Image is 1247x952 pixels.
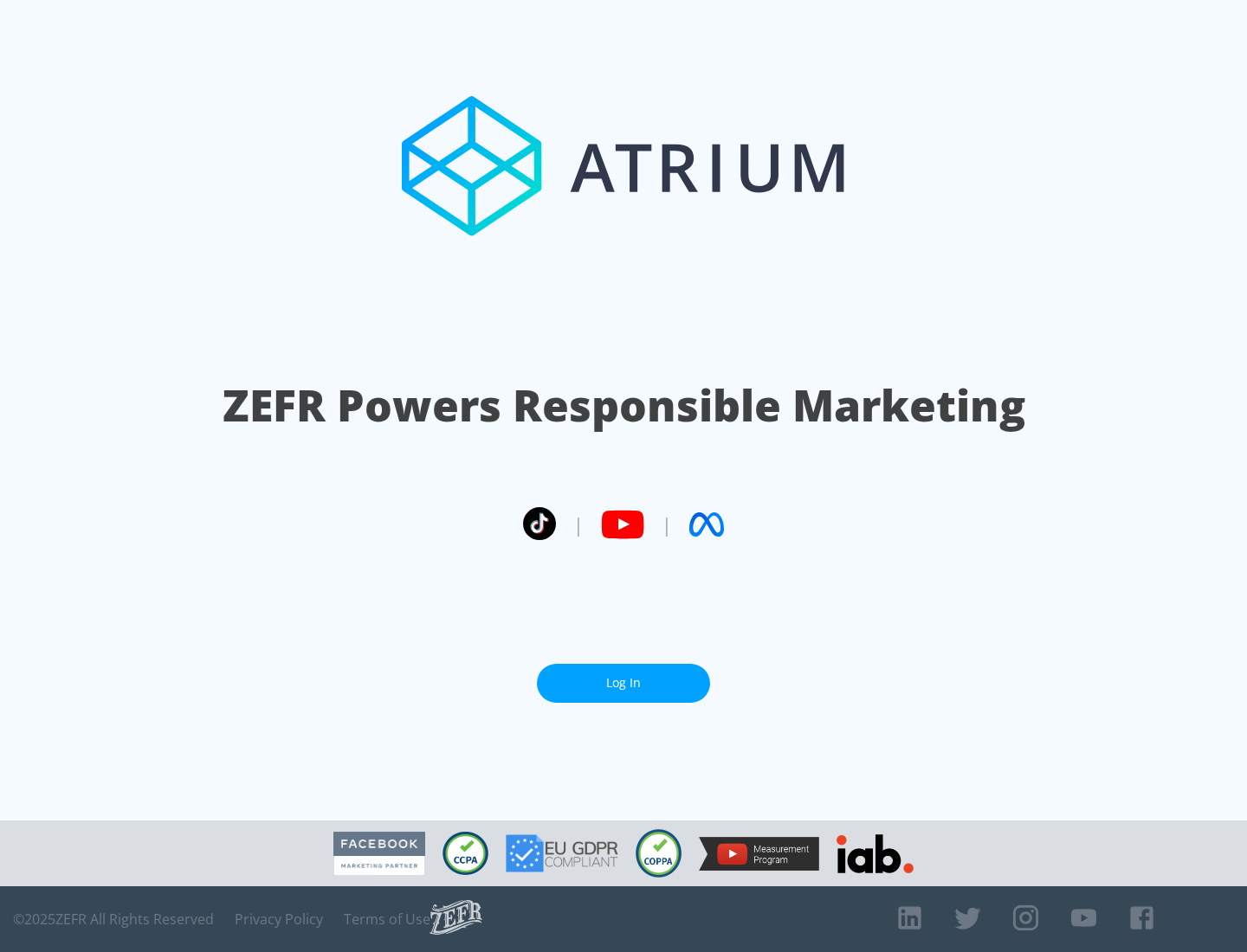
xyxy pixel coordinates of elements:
a: Log In [537,664,710,703]
img: Facebook Marketing Partner [333,832,425,876]
span: | [573,511,584,537]
span: | [662,511,672,537]
img: YouTube Measurement Program [699,837,819,871]
span: © 2025 ZEFR All Rights Reserved [13,910,214,928]
h1: ZEFR Powers Responsible Marketing [223,376,1025,435]
img: IAB [837,834,914,873]
a: Terms of Use [344,910,430,928]
a: Privacy Policy [235,910,323,928]
img: GDPR Compliant [506,834,618,872]
img: CCPA Compliant [443,832,488,875]
img: COPPA Compliant [636,829,682,878]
